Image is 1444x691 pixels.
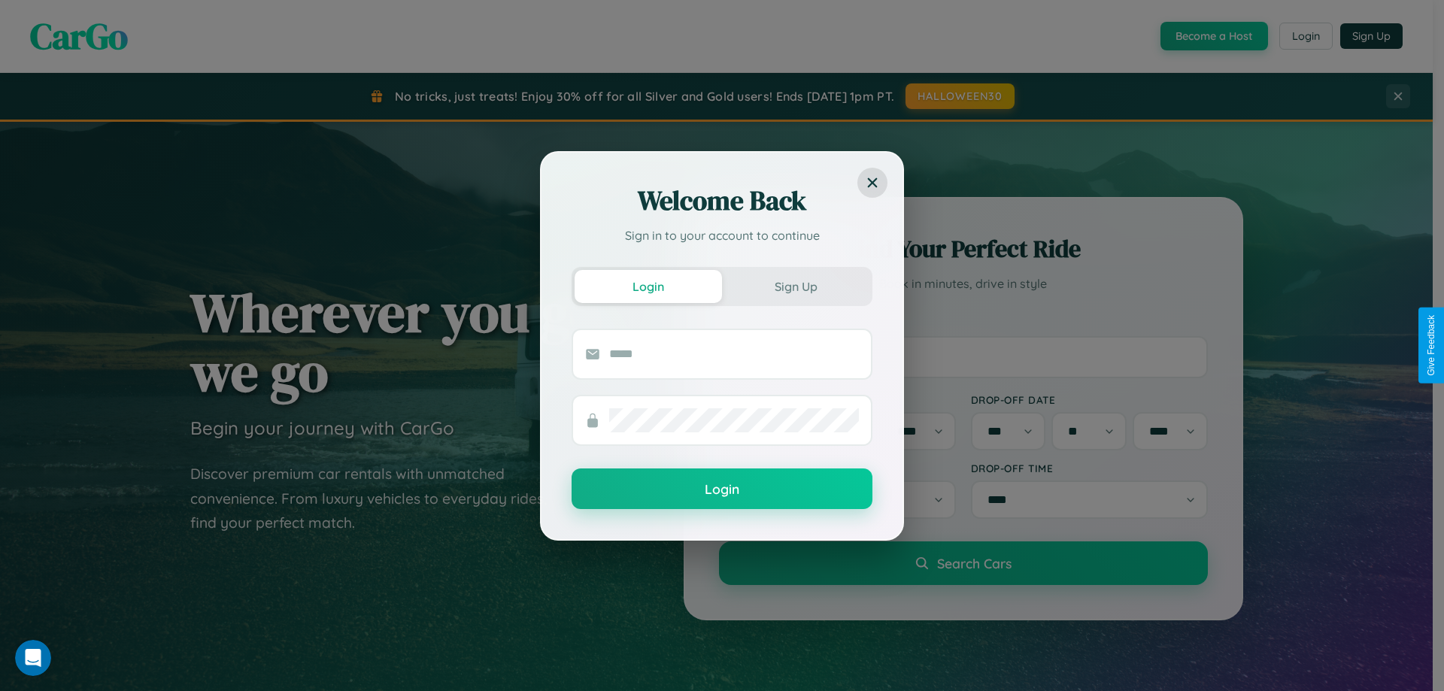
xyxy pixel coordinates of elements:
[722,270,869,303] button: Sign Up
[572,468,872,509] button: Login
[1426,315,1436,376] div: Give Feedback
[575,270,722,303] button: Login
[572,183,872,219] h2: Welcome Back
[572,226,872,244] p: Sign in to your account to continue
[15,640,51,676] iframe: Intercom live chat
